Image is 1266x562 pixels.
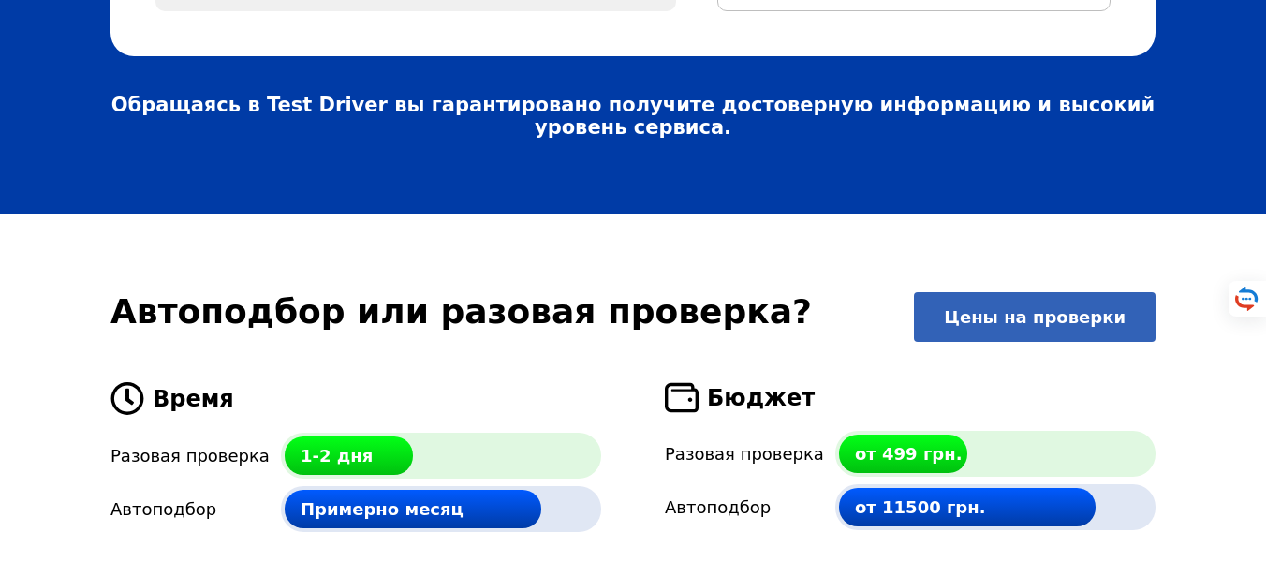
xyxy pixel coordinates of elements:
a: Цены на проверки [914,292,1156,342]
img: Бюджет [665,382,699,413]
span: от 11500 грн. [855,497,986,517]
div: Разовая проверка [110,446,281,466]
img: Время [110,382,144,415]
span: 1-2 дня [301,446,373,466]
div: Разовая проверка [665,444,835,464]
span: Примерно месяц [301,499,464,519]
div: Бюджет [665,382,1156,413]
div: Автоподбор или разовая проверка? [99,292,903,342]
span: от 499 грн. [855,444,962,464]
div: Обращаясь в Test Driver вы гарантировано получите достоверную информацию и высокий уровень сервиса. [110,94,1156,139]
div: Время [110,382,622,415]
div: Автоподбор [665,497,835,517]
div: Автоподбор [110,499,281,519]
